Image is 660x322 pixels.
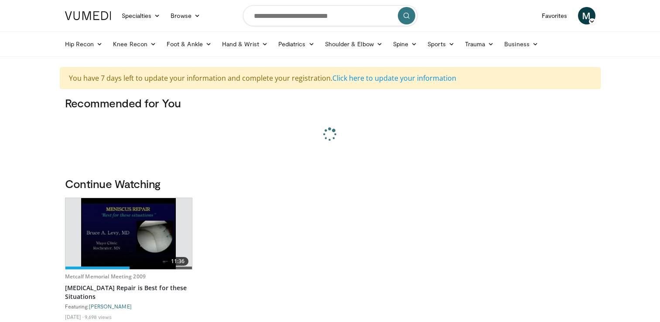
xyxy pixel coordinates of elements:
[65,273,146,280] a: Metcalf Memorial Meeting 2009
[161,35,217,53] a: Foot & Ankle
[243,5,417,26] input: Search topics, interventions
[65,313,84,320] li: [DATE]
[65,96,595,110] h3: Recommended for You
[165,7,205,24] a: Browse
[65,198,192,269] a: 11:36
[65,11,111,20] img: VuMedi Logo
[320,35,388,53] a: Shoulder & Elbow
[60,67,601,89] div: You have 7 days left to update your information and complete your registration.
[65,177,595,191] h3: Continue Watching
[499,35,544,53] a: Business
[217,35,273,53] a: Hand & Wrist
[422,35,460,53] a: Sports
[388,35,422,53] a: Spine
[81,198,176,269] img: 642231_3.png.620x360_q85_upscale.jpg
[108,35,161,53] a: Knee Recon
[168,257,188,266] span: 11:36
[460,35,499,53] a: Trauma
[332,73,456,83] a: Click here to update your information
[60,35,108,53] a: Hip Recon
[85,313,112,320] li: 9,698 views
[116,7,166,24] a: Specialties
[578,7,595,24] a: M
[273,35,320,53] a: Pediatrics
[89,303,132,309] a: [PERSON_NAME]
[537,7,573,24] a: Favorites
[65,303,192,310] div: Featuring:
[65,284,192,301] a: [MEDICAL_DATA] Repair is Best for these Situations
